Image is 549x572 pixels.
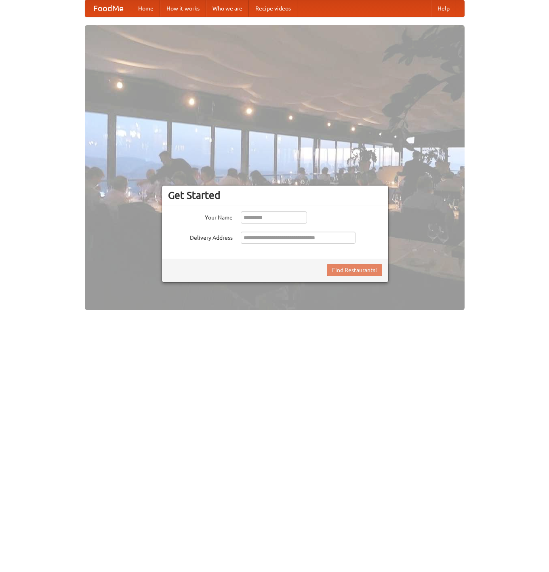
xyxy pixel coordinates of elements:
[206,0,249,17] a: Who we are
[327,264,382,276] button: Find Restaurants!
[431,0,456,17] a: Help
[168,232,233,242] label: Delivery Address
[160,0,206,17] a: How it works
[132,0,160,17] a: Home
[168,189,382,201] h3: Get Started
[249,0,297,17] a: Recipe videos
[168,211,233,222] label: Your Name
[85,0,132,17] a: FoodMe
